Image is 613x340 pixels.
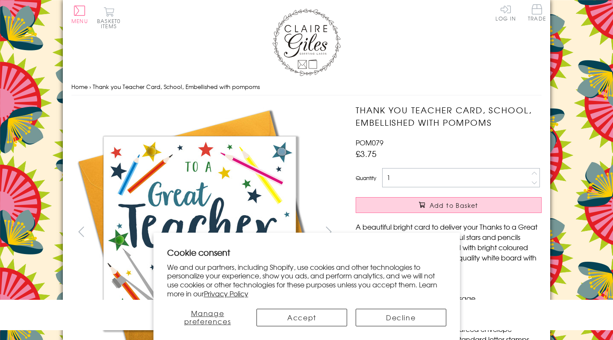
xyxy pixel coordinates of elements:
span: £3.75 [356,148,377,160]
button: Decline [356,309,446,326]
img: Claire Giles Greetings Cards [272,9,341,76]
h2: Cookie consent [167,246,446,258]
button: Basket0 items [97,7,121,29]
span: Menu [71,17,88,25]
p: We and our partners, including Shopify, use cookies and other technologies to personalize your ex... [167,263,446,298]
img: Thank you Teacher Card, School, Embellished with pompoms [339,104,595,332]
button: Manage preferences [167,309,248,326]
button: Accept [256,309,347,326]
p: A beautiful bright card to deliver your Thanks to a Great Teacher. The card has a colourful stars... [356,222,542,273]
span: 0 items [101,17,121,30]
a: Trade [528,4,546,23]
span: › [89,83,91,91]
button: next [319,222,339,241]
span: Manage preferences [184,308,231,326]
h1: Thank you Teacher Card, School, Embellished with pompoms [356,104,542,129]
a: Home [71,83,88,91]
button: prev [71,222,91,241]
a: Log In [495,4,516,21]
a: Privacy Policy [204,288,248,299]
span: Trade [528,4,546,21]
button: Add to Basket [356,197,542,213]
nav: breadcrumbs [71,78,542,96]
label: Quantity [356,174,376,182]
span: Thank you Teacher Card, School, Embellished with pompoms [93,83,260,91]
span: POM079 [356,137,383,148]
span: Add to Basket [430,201,478,210]
button: Menu [71,6,88,24]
